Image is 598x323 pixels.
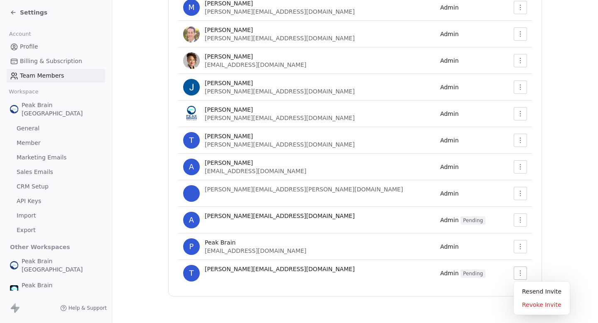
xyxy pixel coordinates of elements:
[7,151,105,164] a: Marketing Emails
[205,212,355,220] span: [PERSON_NAME][EMAIL_ADDRESS][DOMAIN_NAME]
[17,124,39,133] span: General
[205,52,253,61] span: [PERSON_NAME]
[69,305,107,311] span: Help & Support
[205,8,355,15] span: [PERSON_NAME][EMAIL_ADDRESS][DOMAIN_NAME]
[205,168,306,174] span: [EMAIL_ADDRESS][DOMAIN_NAME]
[22,257,102,274] span: Peak Brain [GEOGRAPHIC_DATA]
[183,265,200,281] span: t
[183,238,200,255] span: P
[205,35,355,42] span: [PERSON_NAME][EMAIL_ADDRESS][DOMAIN_NAME]
[205,141,355,148] span: [PERSON_NAME][EMAIL_ADDRESS][DOMAIN_NAME]
[7,194,105,208] a: API Keys
[440,137,459,144] span: Admin
[7,165,105,179] a: Sales Emails
[17,168,53,176] span: Sales Emails
[205,132,253,140] span: [PERSON_NAME]
[183,26,200,42] img: zzsyNwQ56tAekTVTzgHjXHnG02ljEwcyqATicHziNSg
[5,86,42,98] span: Workspace
[440,57,459,64] span: Admin
[17,226,36,235] span: Export
[440,270,485,277] span: Admin
[205,88,355,95] span: [PERSON_NAME][EMAIL_ADDRESS][DOMAIN_NAME]
[5,28,34,40] span: Account
[10,8,47,17] a: Settings
[183,132,200,149] span: T
[205,265,355,273] span: [PERSON_NAME][EMAIL_ADDRESS][DOMAIN_NAME]
[17,197,41,206] span: API Keys
[205,247,306,254] span: [EMAIL_ADDRESS][DOMAIN_NAME]
[17,139,41,147] span: Member
[183,212,200,228] span: a
[205,238,235,247] span: Peak Brain
[205,186,403,193] span: [PERSON_NAME][EMAIL_ADDRESS][PERSON_NAME][DOMAIN_NAME]
[17,182,49,191] span: CRM Setup
[20,8,47,17] span: Settings
[7,223,105,237] a: Export
[60,305,107,311] a: Help & Support
[20,71,64,80] span: Team Members
[440,190,459,197] span: Admin
[20,42,38,51] span: Profile
[10,105,18,113] img: Peak%20Brain%20Logo.png
[7,136,105,150] a: Member
[17,211,36,220] span: Import
[20,57,82,66] span: Billing & Subscription
[7,122,105,135] a: General
[183,105,200,122] img: nZoxy8t-HxyfDD1LuUzbfzY_CM0yVUo9JCwN6_YgxCo
[7,69,105,83] a: Team Members
[22,101,102,117] span: Peak Brain [GEOGRAPHIC_DATA]
[10,261,18,269] img: peakbrain_logo.jpg
[22,281,102,298] span: Peak Brain [GEOGRAPHIC_DATA]
[183,52,200,69] img: IMG_9082%20(1).jpg
[440,217,485,223] span: Admin
[205,115,355,121] span: [PERSON_NAME][EMAIL_ADDRESS][DOMAIN_NAME]
[517,285,566,298] div: Resend Invite
[517,298,566,311] div: Revoke Invite
[440,164,459,170] span: Admin
[440,243,459,250] span: Admin
[440,110,459,117] span: Admin
[10,285,18,294] img: Peak%20brain.png
[205,159,253,167] span: [PERSON_NAME]
[7,40,105,54] a: Profile
[183,79,200,95] img: mDbyJMVxTmBmGCOQt63LbK5cWR2Zr9MU_mcqncFHarc
[205,26,253,34] span: [PERSON_NAME]
[183,159,200,175] span: A
[461,216,485,225] span: Pending
[7,240,74,254] span: Other Workspaces
[205,61,306,68] span: [EMAIL_ADDRESS][DOMAIN_NAME]
[7,54,105,68] a: Billing & Subscription
[205,105,253,114] span: [PERSON_NAME]
[461,269,485,278] span: Pending
[17,153,66,162] span: Marketing Emails
[440,84,459,91] span: Admin
[7,209,105,223] a: Import
[440,31,459,37] span: Admin
[440,4,459,11] span: Admin
[7,180,105,193] a: CRM Setup
[205,79,253,87] span: [PERSON_NAME]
